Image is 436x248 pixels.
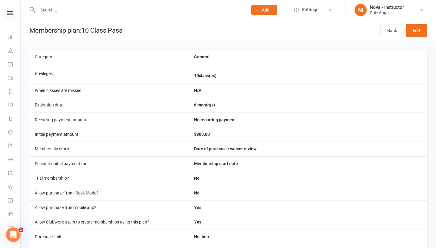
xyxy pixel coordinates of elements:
[189,142,427,156] td: Date of purchase / waiver review
[29,186,189,200] td: Allow purchase from Kiosk Mode?
[29,171,189,185] td: Trial membership?
[370,10,404,15] div: Pole Angels
[355,4,367,16] div: NI
[189,215,427,229] td: Yes
[6,227,21,242] iframe: Intercom live chat
[262,8,269,12] span: Add
[8,194,20,208] a: General attendance kiosk mode
[21,20,122,41] h1: Membership plan: 10 Class Pass
[406,24,427,37] a: Edit
[189,200,427,215] td: Yes
[189,127,427,142] td: $300.00
[18,227,23,232] span: 1
[189,171,427,185] td: No
[189,98,427,112] td: 6 month(s)
[8,31,20,44] a: Dashboard
[8,181,20,194] a: What's New
[36,6,243,14] input: Search...
[29,127,189,142] td: Initial payment amount
[8,85,20,99] a: Reports
[29,83,189,98] td: When classes are missed
[29,142,189,156] td: Membership starts
[29,215,189,229] td: Allow Clubworx users to create memberships using this plan?
[29,98,189,112] td: Expiration date
[189,83,427,98] td: N/A
[8,208,20,221] a: Roll call kiosk mode
[8,126,20,140] a: Product Sales
[189,186,427,200] td: No
[370,5,404,10] div: Nova - Instructor
[8,72,20,85] a: Payments
[194,73,422,78] li: 10 class(es)
[29,113,189,127] td: Recurring payment amount
[29,64,189,83] td: Privileges
[29,50,189,64] td: Category
[380,24,404,37] a: Back
[189,50,427,64] td: General
[189,113,427,127] td: No recurring payment
[189,230,427,244] td: No limit
[29,200,189,215] td: Allow purchase from mobile app ?
[8,221,20,235] a: Class kiosk mode
[302,3,319,17] span: Settings
[8,58,20,72] a: Calendar
[8,44,20,58] a: People
[29,230,189,244] td: Purchase limit
[251,5,277,15] button: Add
[189,156,427,171] td: Membership start date
[29,156,189,171] td: Schedule initial payment for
